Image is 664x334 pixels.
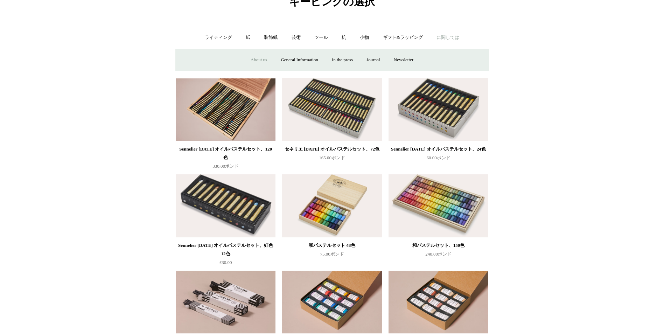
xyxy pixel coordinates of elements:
[176,241,275,270] a: Sennelier [DATE] オイルパステルセット、虹色12色 £30.00
[390,145,486,153] div: Sennelier [DATE] オイルパステルセット、24色
[387,51,420,69] a: Newsletter
[282,145,382,174] a: セネリエ [DATE] オイルパステルセット、72色 165.00ポンド
[282,241,382,270] a: 和パステルセット 48色 75.00ポンド
[360,51,386,69] a: Journal
[389,271,488,334] a: 12 ハンドメイドカラーパステル、ブリティッシュアース 12 ハンドメイドカラーパステル、ブリティッシュアース
[212,163,239,169] span: 330.00ポンド
[320,251,344,257] span: 75.00ポンド
[282,271,382,334] a: 12種類の手作りカラーパステル、ボタニカルカラー パステルカラーをクローズアップして色をよりよく見せる
[354,28,375,47] a: 小物
[284,145,380,153] div: セネリエ [DATE] オイルパステルセット、72色
[205,35,232,40] font: ライティング
[282,78,382,141] img: セネリエ 1949 オイルパステルセット、72色
[176,174,275,237] img: Sennelier 1949 オイルパステルセット、虹色12色
[198,28,238,47] a: ライティング
[425,251,452,257] span: 240.00ポンド
[383,35,423,40] font: ギフト&ラッピング
[289,1,375,6] a: キーピングの選択
[389,174,488,237] img: 和パステルセット、150色
[282,174,382,237] img: 和パステルセット 48色
[264,35,278,40] font: 装飾紙
[377,28,429,47] a: ギフト&ラッピング
[284,241,380,250] div: 和パステルセット 48色
[389,145,488,174] a: Sennelier [DATE] オイルパステルセット、24色 60.00ポンド
[436,35,459,40] font: に関しては
[360,35,369,40] font: 小物
[282,271,382,334] img: 12種類の手作りカラーパステル、ボタニカルカラー
[246,35,250,40] font: 紙
[282,78,382,141] a: セネリエ 1949 オイルパステルセット、72色 セネリエ 1949 オイルパステルセット、72色
[314,35,328,40] font: ツール
[335,28,352,47] a: 机
[389,174,488,237] a: 和パステルセット、150色 和パステルセット、150色
[274,51,324,69] a: General Information
[176,78,275,141] img: Sennelier 1949 オイルパステルセット、120色
[390,241,486,250] div: 和パステルセット、150色
[176,145,275,174] a: Sennelier [DATE] オイルパステルセット、120色 330.00ポンド
[285,28,307,47] a: 芸術
[176,271,275,334] a: アーティストの柳炭描画スティック アーティストの柳炭描画スティック
[239,28,257,47] a: 紙
[308,28,334,47] a: ツール
[389,241,488,270] a: 和パステルセット、150色 240.00ポンド
[426,155,450,160] span: 60.00ポンド
[319,155,345,160] span: 165.00ポンド
[389,271,488,334] img: 12 ハンドメイドカラーパステル、ブリティッシュアース
[389,78,488,141] a: Sennelier 1949 オイルパステルセット、24色 Sennelier 1949 オイルパステルセット、24色
[292,35,301,40] font: 芸術
[282,174,382,237] a: 和パステルセット 48色 和パステルセット 48色
[326,51,359,69] a: In the press
[366,57,380,62] font: Journal
[342,35,346,40] font: 机
[258,28,284,47] a: 装飾紙
[178,145,274,162] div: Sennelier [DATE] オイルパステルセット、120色
[430,28,466,47] a: に関しては
[219,260,232,265] span: £30.00
[389,78,488,141] img: Sennelier 1949 オイルパステルセット、24色
[176,78,275,141] a: Sennelier 1949 オイルパステルセット、120色 Sennelier 1949 オイルパステルセット、120色
[244,51,273,69] a: About us
[176,271,275,334] img: アーティストの柳炭描画スティック
[178,241,274,258] div: Sennelier [DATE] オイルパステルセット、虹色12色
[176,174,275,237] a: Sennelier 1949 オイルパステルセット、虹色12色 Sennelier 1949 オイルパステルセット、虹色12色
